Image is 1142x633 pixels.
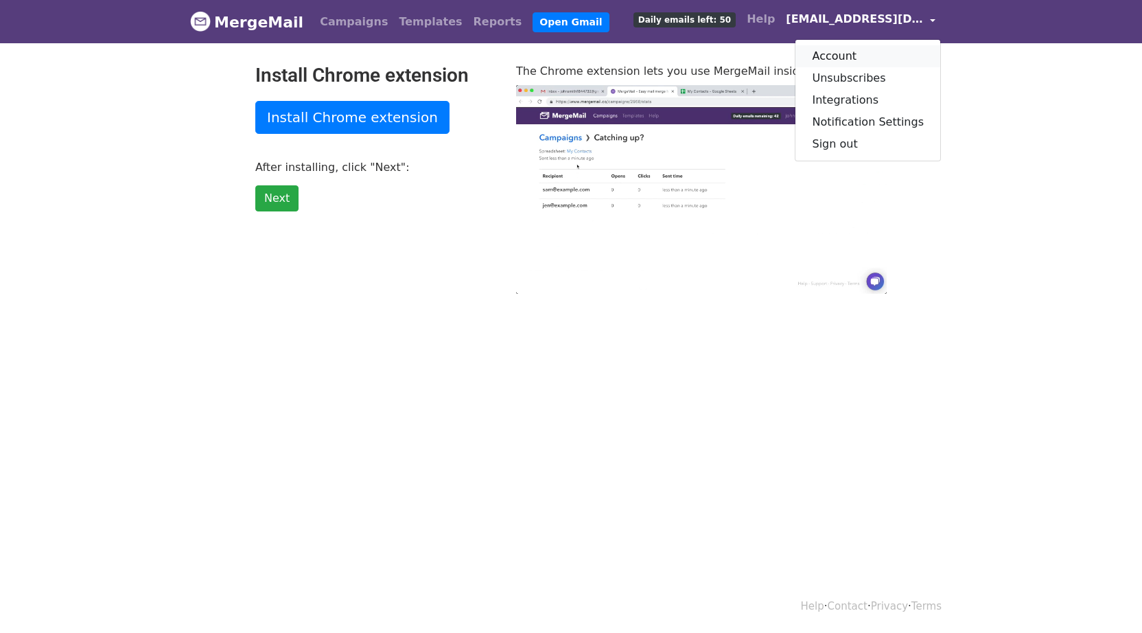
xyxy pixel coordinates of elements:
a: Daily emails left: 50 [628,5,741,33]
div: [EMAIL_ADDRESS][DOMAIN_NAME] [795,39,941,161]
span: Daily emails left: 50 [633,12,736,27]
a: Help [801,600,824,612]
a: Account [795,45,940,67]
a: Reports [468,8,528,36]
iframe: Chat Widget [1073,567,1142,633]
a: Unsubscribes [795,67,940,89]
a: Sign out [795,133,940,155]
a: Open Gmail [533,12,609,32]
a: MergeMail [190,8,303,36]
a: Next [255,185,299,211]
a: Campaigns [314,8,393,36]
a: Install Chrome extension [255,101,450,134]
a: Help [741,5,780,33]
a: Contact [828,600,867,612]
p: The Chrome extension lets you use MergeMail inside of Gmail: [516,64,887,78]
a: Integrations [795,89,940,111]
h2: Install Chrome extension [255,64,496,87]
a: Notification Settings [795,111,940,133]
span: [EMAIL_ADDRESS][DOMAIN_NAME] [786,11,923,27]
a: Templates [393,8,467,36]
a: Terms [911,600,942,612]
a: [EMAIL_ADDRESS][DOMAIN_NAME] [780,5,941,38]
a: Privacy [871,600,908,612]
img: MergeMail logo [190,11,211,32]
p: After installing, click "Next": [255,160,496,174]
